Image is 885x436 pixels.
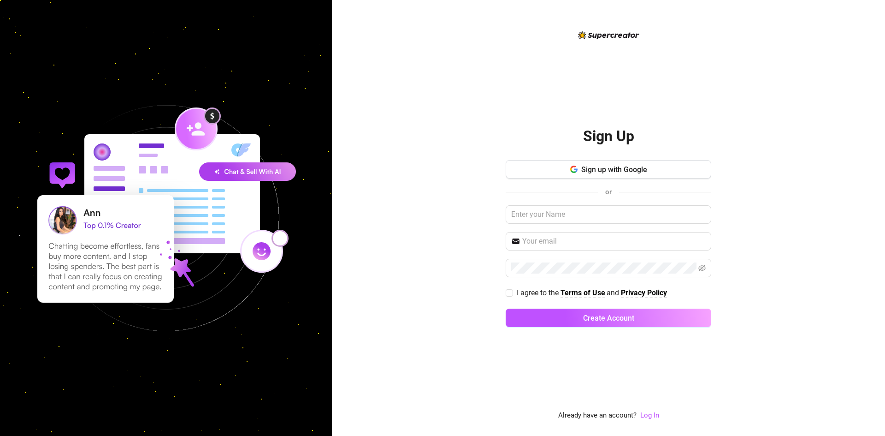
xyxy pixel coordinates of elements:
[560,288,605,297] strong: Terms of Use
[578,31,639,39] img: logo-BBDzfeDw.svg
[621,288,667,298] a: Privacy Policy
[640,410,659,421] a: Log In
[506,309,711,327] button: Create Account
[560,288,605,298] a: Terms of Use
[517,288,560,297] span: I agree to the
[605,188,612,196] span: or
[506,205,711,224] input: Enter your Name
[522,236,706,247] input: Your email
[640,411,659,419] a: Log In
[583,314,634,323] span: Create Account
[583,127,634,146] h2: Sign Up
[581,165,647,174] span: Sign up with Google
[698,264,706,272] span: eye-invisible
[607,288,621,297] span: and
[621,288,667,297] strong: Privacy Policy
[6,59,325,378] img: signup-background-D0MIrEPF.svg
[558,410,637,421] span: Already have an account?
[506,160,711,179] button: Sign up with Google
